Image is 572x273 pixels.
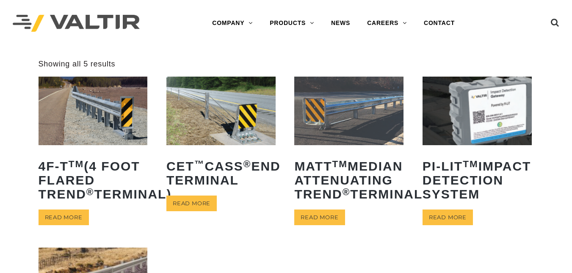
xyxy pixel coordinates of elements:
[343,187,351,197] sup: ®
[415,15,463,32] a: CONTACT
[166,77,276,193] a: CET™CASS®End Terminal
[86,187,94,197] sup: ®
[323,15,359,32] a: NEWS
[194,159,205,169] sup: ™
[294,210,345,225] a: Read more about “MATTTM Median Attenuating TREND® Terminal”
[332,159,348,169] sup: TM
[39,210,89,225] a: Read more about “4F-TTM (4 Foot Flared TREND® Terminal)”
[166,196,217,211] a: Read more about “CET™ CASS® End Terminal”
[69,159,84,169] sup: TM
[359,15,415,32] a: CAREERS
[39,77,148,207] a: 4F-TTM(4 Foot Flared TREND®Terminal)
[243,159,251,169] sup: ®
[39,59,116,69] p: Showing all 5 results
[294,153,403,207] h2: MATT Median Attenuating TREND Terminal
[13,15,140,32] img: Valtir
[423,77,532,207] a: PI-LITTMImpact Detection System
[423,153,532,207] h2: PI-LIT Impact Detection System
[166,153,276,193] h2: CET CASS End Terminal
[261,15,323,32] a: PRODUCTS
[463,159,478,169] sup: TM
[423,210,473,225] a: Read more about “PI-LITTM Impact Detection System”
[39,153,148,207] h2: 4F-T (4 Foot Flared TREND Terminal)
[204,15,261,32] a: COMPANY
[294,77,403,207] a: MATTTMMedian Attenuating TREND®Terminal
